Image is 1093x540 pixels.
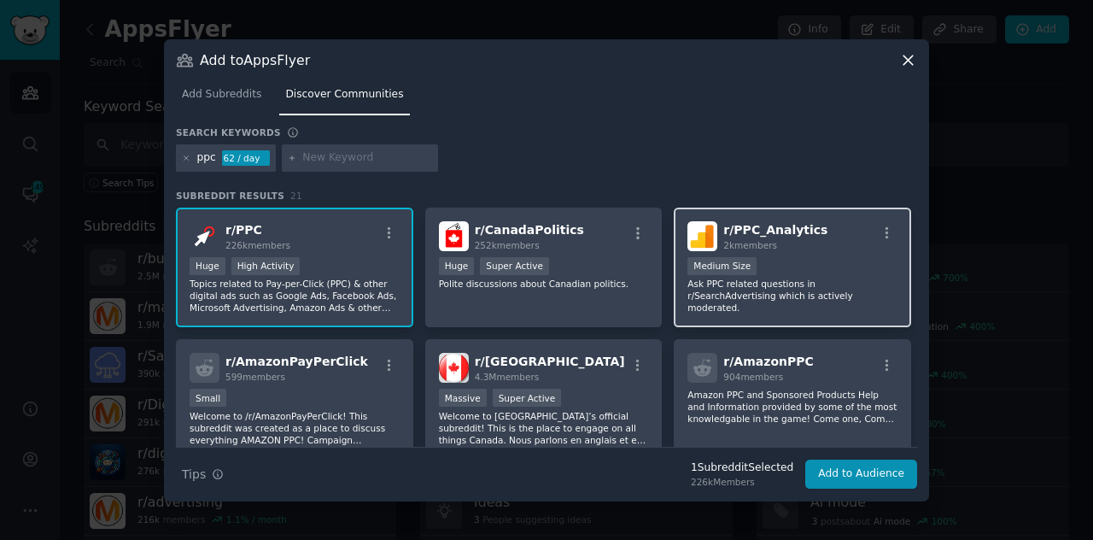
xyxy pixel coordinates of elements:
div: ppc [197,150,216,166]
span: r/ CanadaPolitics [475,223,584,237]
span: r/ [GEOGRAPHIC_DATA] [475,355,625,368]
a: Discover Communities [279,81,409,116]
span: r/ AmazonPayPerClick [225,355,368,368]
span: r/ PPC_Analytics [723,223,827,237]
span: Subreddit Results [176,190,284,202]
button: Tips [176,460,230,490]
span: 904 members [723,372,783,382]
img: CanadaPolitics [439,221,469,251]
div: 1 Subreddit Selected [691,461,793,476]
input: New Keyword [302,150,432,166]
span: 4.3M members [475,372,540,382]
div: 62 / day [222,150,270,166]
span: r/ PPC [225,223,262,237]
p: Welcome to [GEOGRAPHIC_DATA]’s official subreddit! This is the place to engage on all things Cana... [439,410,649,446]
div: Super Active [480,257,549,275]
div: Massive [439,389,487,407]
p: Ask PPC related questions in r/SearchAdvertising which is actively moderated. [687,278,897,314]
span: Discover Communities [285,87,403,103]
div: 226k Members [691,476,793,488]
img: canada [439,353,469,383]
span: Add Subreddits [182,87,261,103]
h3: Add to AppsFlyer [200,51,310,69]
p: Welcome to /r/AmazonPayPerClick! This subreddit was created as a place to discuss everything AMAZ... [190,410,400,446]
img: PPC [190,221,219,251]
span: 226k members [225,240,290,250]
div: Huge [190,257,225,275]
p: Topics related to Pay-per-Click (PPC) & other digital ads such as Google Ads, Facebook Ads, Micro... [190,278,400,314]
img: PPC_Analytics [687,221,717,251]
div: Small [190,389,226,407]
span: 21 [290,191,302,201]
span: Tips [182,466,206,484]
h3: Search keywords [176,126,281,138]
p: Amazon PPC and Sponsored Products Help and Information provided by some of the most knowledgable ... [687,389,897,425]
span: 599 members [225,372,285,382]
span: 252k members [475,240,540,250]
div: Huge [439,257,475,275]
div: Super Active [493,389,562,407]
span: 2k members [723,240,777,250]
span: r/ AmazonPPC [723,355,813,368]
button: Add to Audience [805,460,917,489]
p: Polite discussions about Canadian politics. [439,278,649,290]
div: High Activity [231,257,301,275]
div: Medium Size [687,257,757,275]
a: Add Subreddits [176,81,267,116]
